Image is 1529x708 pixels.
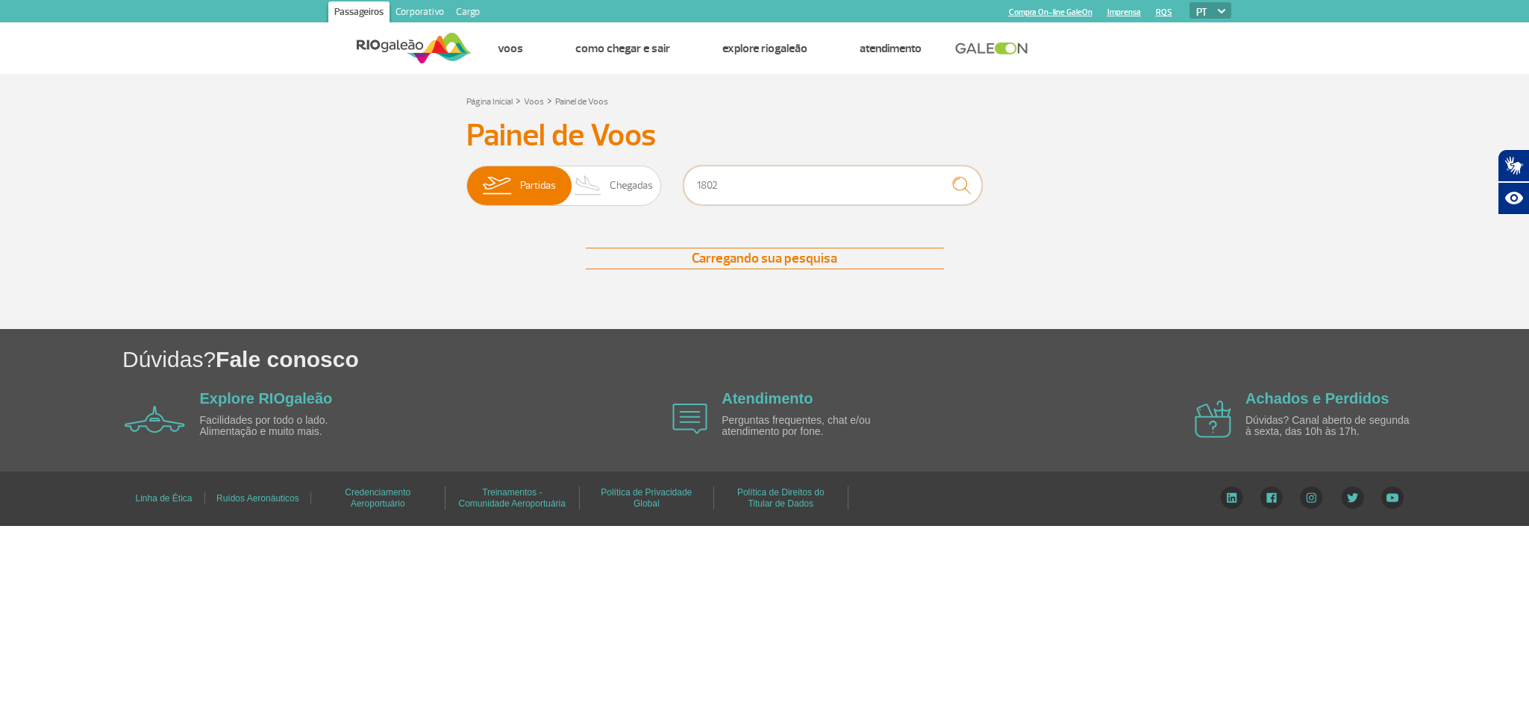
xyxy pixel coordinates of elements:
[601,482,692,514] a: Política de Privacidade Global
[1498,149,1529,182] button: Abrir tradutor de língua de sinais.
[1156,7,1172,17] a: RQS
[610,166,653,205] span: Chegadas
[520,166,556,205] span: Partidas
[722,415,893,438] p: Perguntas frequentes, chat e/ou atendimento por fone.
[122,344,1529,375] h1: Dúvidas?
[672,404,707,434] img: airplane icon
[1381,486,1404,509] img: YouTube
[547,92,552,109] a: >
[450,1,486,25] a: Cargo
[722,41,807,56] a: Explore RIOgaleão
[200,390,333,407] a: Explore RIOgaleão
[516,92,521,109] a: >
[466,96,513,107] a: Página Inicial
[1245,415,1417,438] p: Dúvidas? Canal aberto de segunda à sexta, das 10h às 17h.
[1300,486,1323,509] img: Instagram
[586,248,944,269] div: Carregando sua pesquisa
[125,406,185,433] img: airplane icon
[1195,401,1231,438] img: airplane icon
[390,1,450,25] a: Corporativo
[345,482,410,514] a: Credenciamento Aeroportuário
[216,488,299,509] a: Ruídos Aeronáuticos
[722,390,813,407] a: Atendimento
[575,41,670,56] a: Como chegar e sair
[1260,486,1283,509] img: Facebook
[566,166,610,205] img: slider-desembarque
[1107,7,1141,17] a: Imprensa
[473,166,520,205] img: slider-embarque
[1341,486,1364,509] img: Twitter
[498,41,523,56] a: Voos
[200,415,372,438] p: Facilidades por todo o lado. Alimentação e muito mais.
[1220,486,1243,509] img: LinkedIn
[459,482,566,514] a: Treinamentos - Comunidade Aeroportuária
[524,96,544,107] a: Voos
[684,166,982,205] input: Voo, cidade ou cia aérea
[328,1,390,25] a: Passageiros
[1245,390,1389,407] a: Achados e Perdidos
[135,488,192,509] a: Linha de Ética
[1498,182,1529,215] button: Abrir recursos assistivos.
[1498,149,1529,215] div: Plugin de acessibilidade da Hand Talk.
[1009,7,1092,17] a: Compra On-line GaleOn
[466,117,1063,154] h3: Painel de Voos
[216,347,359,372] span: Fale conosco
[555,96,608,107] a: Painel de Voos
[737,482,825,514] a: Política de Direitos do Titular de Dados
[860,41,922,56] a: Atendimento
